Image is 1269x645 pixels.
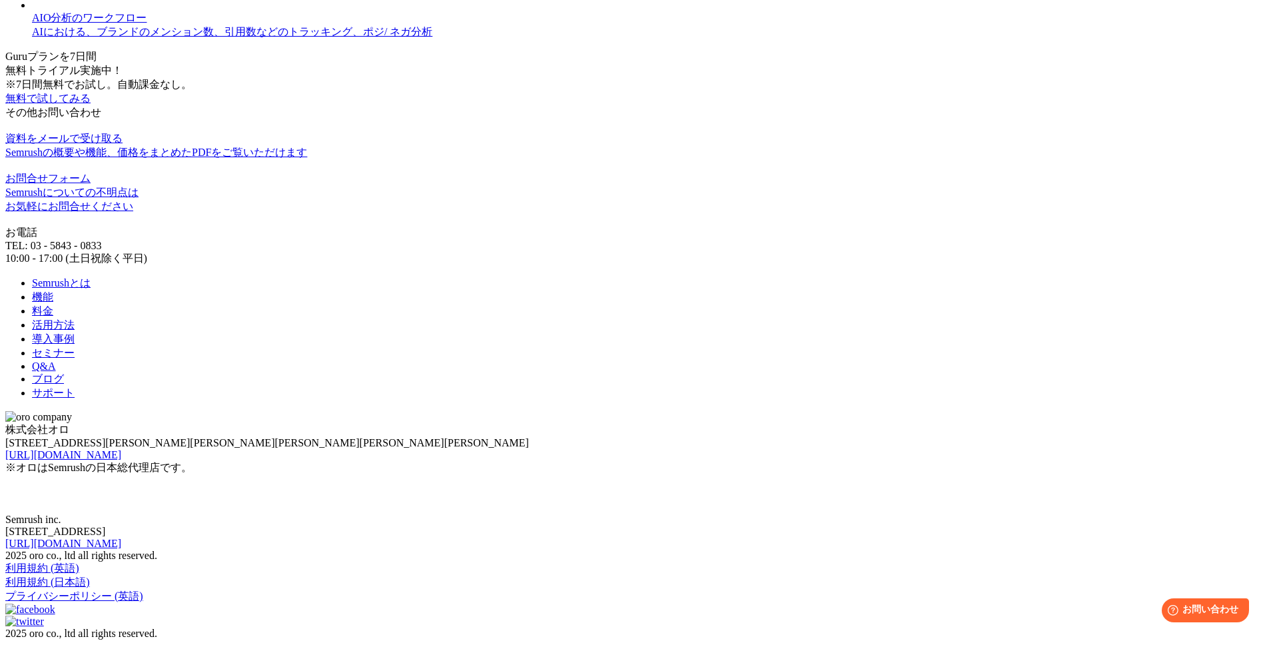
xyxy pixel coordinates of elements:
[32,305,53,317] a: 料金
[1150,593,1254,630] iframe: Help widget launcher
[5,628,1264,640] div: 2025 oro co., ltd all rights reserved.
[32,25,1264,39] div: AIにおける、ブランドのメンション数、引用数などのトラッキング、ポジ/ ネガ分析
[5,252,1264,266] div: 10:00 - 17:00 (土日祝除く平日)
[5,562,79,574] a: 利用規約 (英語)
[5,437,1264,449] div: [STREET_ADDRESS][PERSON_NAME][PERSON_NAME][PERSON_NAME][PERSON_NAME][PERSON_NAME]
[5,604,55,616] img: facebook
[5,514,1264,526] div: Semrush inc.
[5,411,72,423] img: oro company
[5,132,1264,146] div: 資料をメールで受け取る
[32,291,53,303] a: 機能
[5,423,1264,437] div: 株式会社オロ
[5,50,1264,78] div: Guruプランを7日間
[5,226,1264,240] div: お電話
[5,186,1264,214] div: Semrushについての不明点は お気軽にお問合せください
[5,538,121,549] a: [URL][DOMAIN_NAME]
[32,360,56,372] a: Q&A
[5,461,1264,475] div: ※オロはSemrushの日本総代理店です。
[32,11,1264,25] div: AIO分析のワークフロー
[32,347,75,358] a: セミナー
[5,172,1264,186] div: お問合せフォーム
[5,65,123,76] span: 無料トライアル実施中！
[32,333,75,344] a: 導入事例
[5,160,1264,214] a: お問合せフォーム Semrushについての不明点はお気軽にお問合せください
[5,576,90,588] a: 利用規約 (日本語)
[32,387,75,398] a: サポート
[5,526,1264,538] div: [STREET_ADDRESS]
[5,616,44,628] img: twitter
[5,449,121,460] a: [URL][DOMAIN_NAME]
[5,590,143,602] a: プライバシーポリシー (英語)
[5,550,1264,562] div: 2025 oro co., ltd all rights reserved.
[5,78,1264,92] div: ※7日間無料でお試し。自動課金なし。
[5,146,1264,160] div: Semrushの概要や機能、価格をまとめたPDFをご覧いただけます
[5,93,91,104] a: 無料で試してみる
[5,120,1264,160] a: 資料をメールで受け取る Semrushの概要や機能、価格をまとめたPDFをご覧いただけます
[32,277,91,289] a: Semrushとは
[32,319,75,330] a: 活用方法
[5,106,1264,120] div: その他お問い合わせ
[32,373,64,384] a: ブログ
[5,240,1264,252] div: TEL: 03 - 5843 - 0833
